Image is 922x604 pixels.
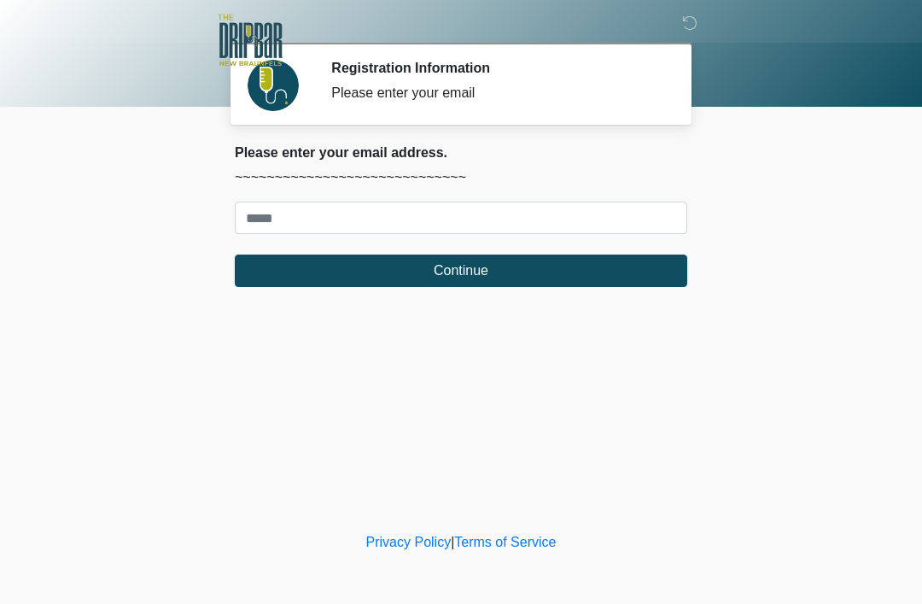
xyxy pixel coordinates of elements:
h2: Please enter your email address. [235,144,687,161]
button: Continue [235,255,687,287]
img: The DRIPBaR - New Braunfels Logo [218,13,283,68]
a: Terms of Service [454,535,556,549]
div: Please enter your email [331,83,662,103]
a: | [451,535,454,549]
a: Privacy Policy [366,535,452,549]
img: Agent Avatar [248,60,299,111]
p: ~~~~~~~~~~~~~~~~~~~~~~~~~~~~~ [235,167,687,188]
